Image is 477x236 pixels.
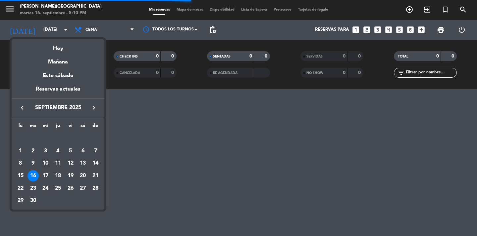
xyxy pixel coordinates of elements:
[14,182,27,195] td: 22 de septiembre de 2025
[40,170,51,181] div: 17
[27,157,39,170] td: 9 de septiembre de 2025
[89,157,102,170] td: 14 de septiembre de 2025
[14,145,27,157] td: 1 de septiembre de 2025
[12,53,104,66] div: Mañana
[39,122,52,132] th: miércoles
[27,122,39,132] th: martes
[12,85,104,98] div: Reservas actuales
[89,145,102,157] td: 7 de septiembre de 2025
[52,183,64,194] div: 25
[15,158,26,169] div: 8
[39,145,52,157] td: 3 de septiembre de 2025
[27,195,39,207] td: 30 de septiembre de 2025
[14,195,27,207] td: 29 de septiembre de 2025
[77,157,89,170] td: 13 de septiembre de 2025
[77,145,89,157] td: 6 de septiembre de 2025
[12,39,104,53] div: Hoy
[27,145,39,157] div: 2
[27,170,39,181] div: 16
[90,170,101,181] div: 21
[27,195,39,206] div: 30
[64,157,77,170] td: 12 de septiembre de 2025
[27,145,39,157] td: 2 de septiembre de 2025
[15,183,26,194] div: 22
[89,122,102,132] th: domingo
[52,170,64,181] div: 18
[64,182,77,195] td: 26 de septiembre de 2025
[15,195,26,206] div: 29
[77,122,89,132] th: sábado
[65,183,76,194] div: 26
[52,122,64,132] th: jueves
[77,170,88,181] div: 20
[89,182,102,195] td: 28 de septiembre de 2025
[39,182,52,195] td: 24 de septiembre de 2025
[15,145,26,157] div: 1
[16,103,28,112] button: keyboard_arrow_left
[52,145,64,157] div: 4
[14,122,27,132] th: lunes
[52,182,64,195] td: 25 de septiembre de 2025
[64,145,77,157] td: 5 de septiembre de 2025
[27,158,39,169] div: 9
[90,158,101,169] div: 14
[52,145,64,157] td: 4 de septiembre de 2025
[14,157,27,170] td: 8 de septiembre de 2025
[27,182,39,195] td: 23 de septiembre de 2025
[52,157,64,170] td: 11 de septiembre de 2025
[77,183,88,194] div: 27
[64,122,77,132] th: viernes
[77,158,88,169] div: 13
[39,170,52,182] td: 17 de septiembre de 2025
[89,170,102,182] td: 21 de septiembre de 2025
[27,170,39,182] td: 16 de septiembre de 2025
[27,183,39,194] div: 23
[65,158,76,169] div: 12
[18,104,26,112] i: keyboard_arrow_left
[39,157,52,170] td: 10 de septiembre de 2025
[52,170,64,182] td: 18 de septiembre de 2025
[40,183,51,194] div: 24
[40,145,51,157] div: 3
[77,145,88,157] div: 6
[14,170,27,182] td: 15 de septiembre de 2025
[90,104,98,112] i: keyboard_arrow_right
[40,158,51,169] div: 10
[90,183,101,194] div: 28
[65,145,76,157] div: 5
[28,103,88,112] span: septiembre 2025
[77,182,89,195] td: 27 de septiembre de 2025
[15,170,26,181] div: 15
[77,170,89,182] td: 20 de septiembre de 2025
[14,132,102,145] td: SEP.
[12,66,104,85] div: Este sábado
[88,103,100,112] button: keyboard_arrow_right
[52,158,64,169] div: 11
[90,145,101,157] div: 7
[64,170,77,182] td: 19 de septiembre de 2025
[65,170,76,181] div: 19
